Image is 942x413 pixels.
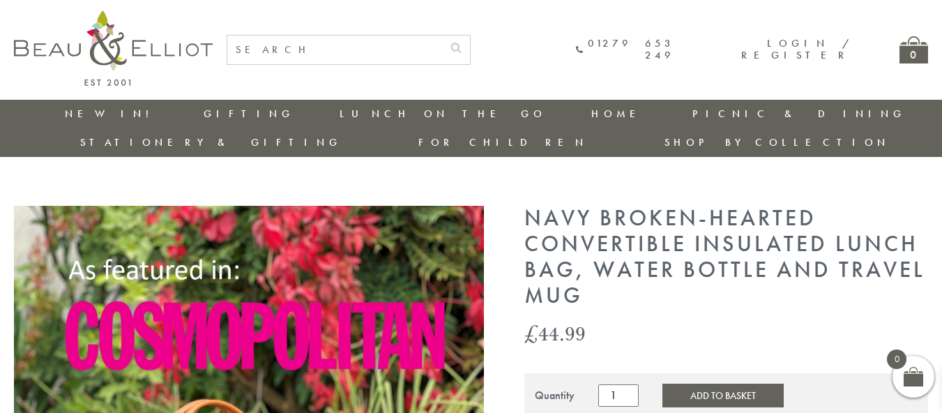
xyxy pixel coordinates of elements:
div: Quantity [535,389,575,402]
a: Gifting [204,107,294,121]
input: Product quantity [598,384,639,407]
input: SEARCH [227,36,442,64]
a: Stationery & Gifting [80,135,342,149]
bdi: 44.99 [524,319,586,347]
a: Home [591,107,647,121]
a: 0 [899,36,928,63]
img: logo [14,10,213,86]
span: £ [524,319,538,347]
button: Add to Basket [662,384,784,407]
a: New in! [65,107,158,121]
a: Lunch On The Go [340,107,546,121]
a: 01279 653 249 [576,38,674,62]
a: For Children [418,135,588,149]
a: Login / Register [741,36,851,62]
h1: Navy Broken-hearted Convertible Insulated Lunch Bag, Water Bottle and Travel Mug [524,206,928,308]
span: 0 [887,350,906,369]
a: Picnic & Dining [692,107,906,121]
a: Shop by collection [664,135,890,149]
